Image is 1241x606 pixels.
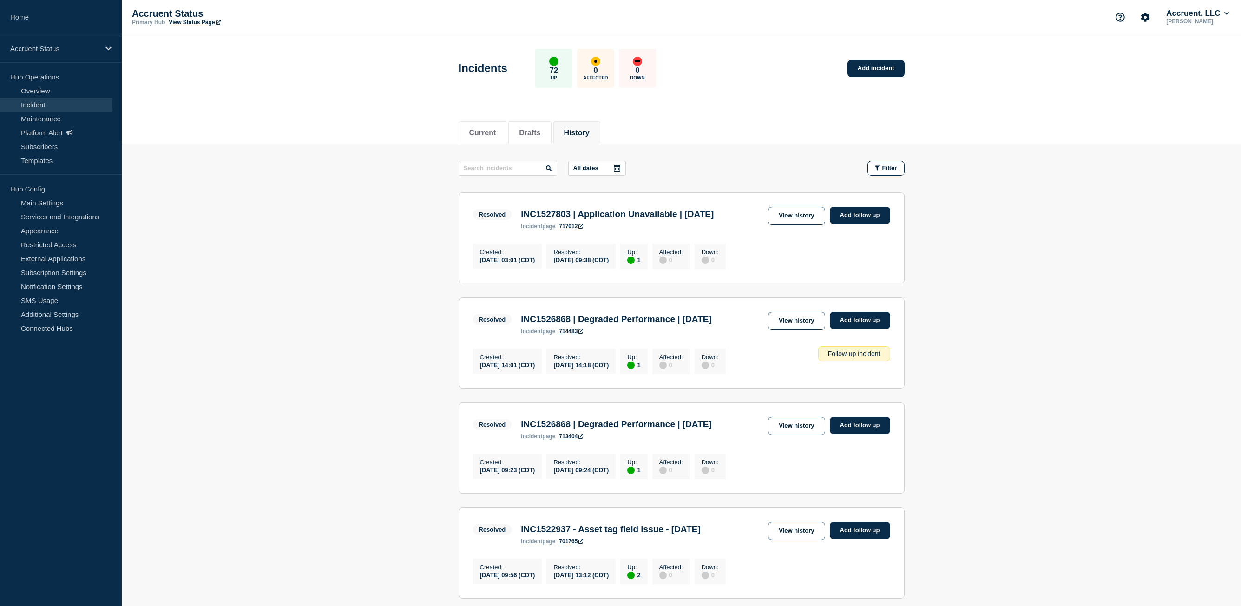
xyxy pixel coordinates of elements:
p: Created : [480,564,535,571]
div: 0 [659,361,683,369]
span: Resolved [473,524,512,535]
p: Up [551,75,557,80]
a: View Status Page [169,19,220,26]
p: Up : [627,354,640,361]
a: View history [768,312,825,330]
p: 0 [635,66,639,75]
button: All dates [568,161,626,176]
div: Follow-up incident [818,346,890,361]
div: up [627,362,635,369]
span: Filter [882,165,897,171]
p: Up : [627,459,640,466]
button: Support [1110,7,1130,27]
span: Resolved [473,419,512,430]
button: Drafts [519,129,540,137]
p: All dates [573,165,598,171]
div: 2 [627,571,640,579]
p: Affected [583,75,608,80]
div: up [627,257,635,264]
span: incident [521,433,542,440]
div: disabled [659,572,667,579]
a: Add incident [847,60,905,77]
p: Down [630,75,645,80]
div: disabled [659,257,667,264]
div: 1 [627,256,640,264]
div: 0 [702,256,719,264]
a: Add follow up [830,522,890,539]
div: 1 [627,361,640,369]
p: Resolved : [553,249,609,256]
div: disabled [702,362,709,369]
p: [PERSON_NAME] [1164,18,1231,25]
h1: Incidents [459,62,507,75]
button: History [564,129,590,137]
div: 0 [659,571,683,579]
div: affected [591,57,600,66]
button: Account settings [1136,7,1155,27]
button: Accruent, LLC [1164,9,1231,18]
p: Down : [702,249,719,256]
a: 717012 [559,223,583,230]
span: Resolved [473,314,512,325]
span: Resolved [473,209,512,220]
div: disabled [659,362,667,369]
h3: INC1526868 | Degraded Performance | [DATE] [521,419,711,429]
p: Accruent Status [10,45,99,53]
span: incident [521,538,542,545]
div: [DATE] 09:24 (CDT) [553,466,609,474]
input: Search incidents [459,161,557,176]
a: Add follow up [830,417,890,434]
span: incident [521,328,542,335]
div: [DATE] 14:01 (CDT) [480,361,535,369]
p: Created : [480,354,535,361]
div: [DATE] 03:01 (CDT) [480,256,535,263]
div: [DATE] 09:38 (CDT) [553,256,609,263]
div: [DATE] 13:12 (CDT) [553,571,609,579]
p: Primary Hub [132,19,165,26]
a: View history [768,207,825,225]
p: Down : [702,459,719,466]
button: Current [469,129,496,137]
h3: INC1527803 | Application Unavailable | [DATE] [521,209,714,219]
h3: INC1522937 - Asset tag field issue - [DATE] [521,524,700,534]
h3: INC1526868 | Degraded Performance | [DATE] [521,314,711,324]
div: 0 [659,466,683,474]
div: 0 [659,256,683,264]
a: View history [768,417,825,435]
p: 72 [549,66,558,75]
p: page [521,328,555,335]
p: Down : [702,564,719,571]
div: [DATE] 09:56 (CDT) [480,571,535,579]
p: Up : [627,564,640,571]
p: Resolved : [553,459,609,466]
a: 714483 [559,328,583,335]
div: up [627,572,635,579]
div: 0 [702,361,719,369]
p: Created : [480,249,535,256]
div: [DATE] 09:23 (CDT) [480,466,535,474]
p: Down : [702,354,719,361]
p: 0 [593,66,598,75]
p: page [521,433,555,440]
div: disabled [702,572,709,579]
div: disabled [702,257,709,264]
button: Filter [867,161,905,176]
div: [DATE] 14:18 (CDT) [553,361,609,369]
a: Add follow up [830,207,890,224]
div: 0 [702,466,719,474]
div: 0 [702,571,719,579]
p: Resolved : [553,564,609,571]
p: Accruent Status [132,8,318,19]
span: incident [521,223,542,230]
p: Resolved : [553,354,609,361]
p: Affected : [659,564,683,571]
a: View history [768,522,825,540]
div: up [549,57,558,66]
div: disabled [659,467,667,474]
div: 1 [627,466,640,474]
p: Up : [627,249,640,256]
div: disabled [702,467,709,474]
div: up [627,467,635,474]
p: Affected : [659,459,683,466]
a: Add follow up [830,312,890,329]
